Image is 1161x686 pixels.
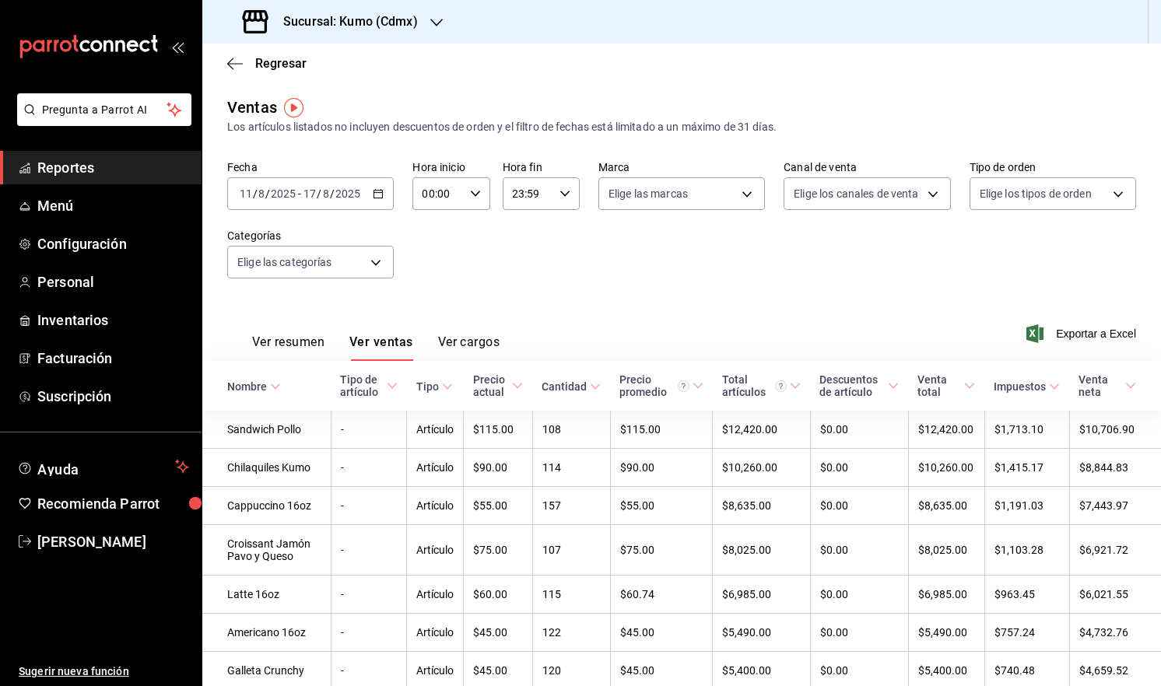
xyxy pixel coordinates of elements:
[331,449,406,487] td: -
[1069,449,1161,487] td: $8,844.83
[713,614,811,652] td: $5,490.00
[317,187,321,200] span: /
[610,525,713,576] td: $75.00
[610,449,713,487] td: $90.00
[908,525,984,576] td: $8,025.00
[713,525,811,576] td: $8,025.00
[810,487,908,525] td: $0.00
[37,386,189,407] span: Suscripción
[407,411,464,449] td: Artículo
[810,614,908,652] td: $0.00
[810,449,908,487] td: $0.00
[984,411,1069,449] td: $1,713.10
[407,449,464,487] td: Artículo
[37,493,189,514] span: Recomienda Parrot
[340,373,397,398] span: Tipo de artículo
[984,487,1069,525] td: $1,191.03
[984,576,1069,614] td: $963.45
[252,334,324,361] button: Ver resumen
[407,614,464,652] td: Artículo
[322,187,330,200] input: --
[227,162,394,173] label: Fecha
[1079,373,1122,398] div: Venta neta
[1029,324,1136,343] button: Exportar a Excel
[37,531,189,552] span: [PERSON_NAME]
[532,411,610,449] td: 108
[984,614,1069,652] td: $757.24
[713,576,811,614] td: $6,985.00
[1069,614,1161,652] td: $4,732.76
[227,380,267,393] div: Nombre
[908,614,984,652] td: $5,490.00
[227,380,281,393] span: Nombre
[331,525,406,576] td: -
[713,487,811,525] td: $8,635.00
[464,411,532,449] td: $115.00
[258,187,265,200] input: --
[340,373,383,398] div: Tipo de artículo
[819,373,885,398] div: Descuentos de artículo
[984,525,1069,576] td: $1,103.28
[227,96,277,119] div: Ventas
[227,56,307,71] button: Regresar
[37,348,189,369] span: Facturación
[775,380,787,392] svg: El total artículos considera cambios de precios en los artículos así como costos adicionales por ...
[994,380,1060,393] span: Impuestos
[464,614,532,652] td: $45.00
[970,162,1136,173] label: Tipo de orden
[202,525,331,576] td: Croissant Jamón Pavo y Queso
[619,373,689,398] div: Precio promedio
[984,449,1069,487] td: $1,415.17
[784,162,950,173] label: Canal de venta
[532,525,610,576] td: 107
[464,576,532,614] td: $60.00
[416,380,439,393] div: Tipo
[331,487,406,525] td: -
[331,411,406,449] td: -
[407,487,464,525] td: Artículo
[598,162,765,173] label: Marca
[610,614,713,652] td: $45.00
[37,457,169,476] span: Ayuda
[610,411,713,449] td: $115.00
[917,373,961,398] div: Venta total
[330,187,335,200] span: /
[980,186,1092,201] span: Elige los tipos de orden
[407,576,464,614] td: Artículo
[227,230,394,241] label: Categorías
[532,487,610,525] td: 157
[11,113,191,129] a: Pregunta a Parrot AI
[810,411,908,449] td: $0.00
[407,525,464,576] td: Artículo
[994,380,1046,393] div: Impuestos
[464,449,532,487] td: $90.00
[19,663,189,680] span: Sugerir nueva función
[265,187,270,200] span: /
[271,12,418,31] h3: Sucursal: Kumo (Cdmx)
[532,576,610,614] td: 115
[37,157,189,178] span: Reportes
[284,98,303,117] button: Tooltip marker
[438,334,500,361] button: Ver cargos
[335,187,361,200] input: ----
[37,310,189,331] span: Inventarios
[171,40,184,53] button: open_drawer_menu
[202,614,331,652] td: Americano 16oz
[917,373,975,398] span: Venta total
[349,334,413,361] button: Ver ventas
[810,525,908,576] td: $0.00
[331,614,406,652] td: -
[908,411,984,449] td: $12,420.00
[503,162,580,173] label: Hora fin
[37,271,189,292] span: Personal
[239,187,253,200] input: --
[908,576,984,614] td: $6,985.00
[37,233,189,254] span: Configuración
[202,411,331,449] td: Sandwich Pollo
[255,56,307,71] span: Regresar
[1079,373,1136,398] span: Venta neta
[542,380,601,393] span: Cantidad
[609,186,688,201] span: Elige las marcas
[37,195,189,216] span: Menú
